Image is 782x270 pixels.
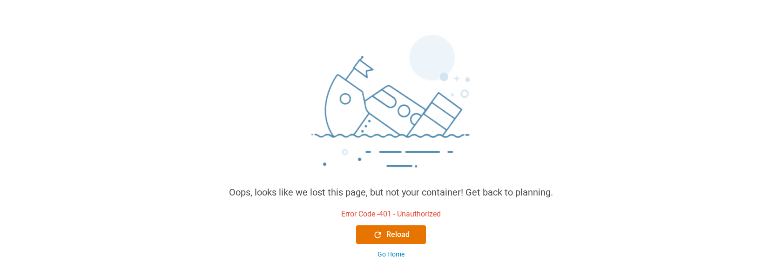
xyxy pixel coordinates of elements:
button: Reload [356,225,426,244]
div: Error Code - 401 - Unauthorized [341,209,441,220]
button: Go Home [356,250,426,259]
div: Reload [373,229,410,240]
div: Oops, looks like we lost this page, but not your container! Get back to planning. [229,185,553,199]
div: Go Home [378,250,404,259]
img: sinking_ship.png [251,31,531,185]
